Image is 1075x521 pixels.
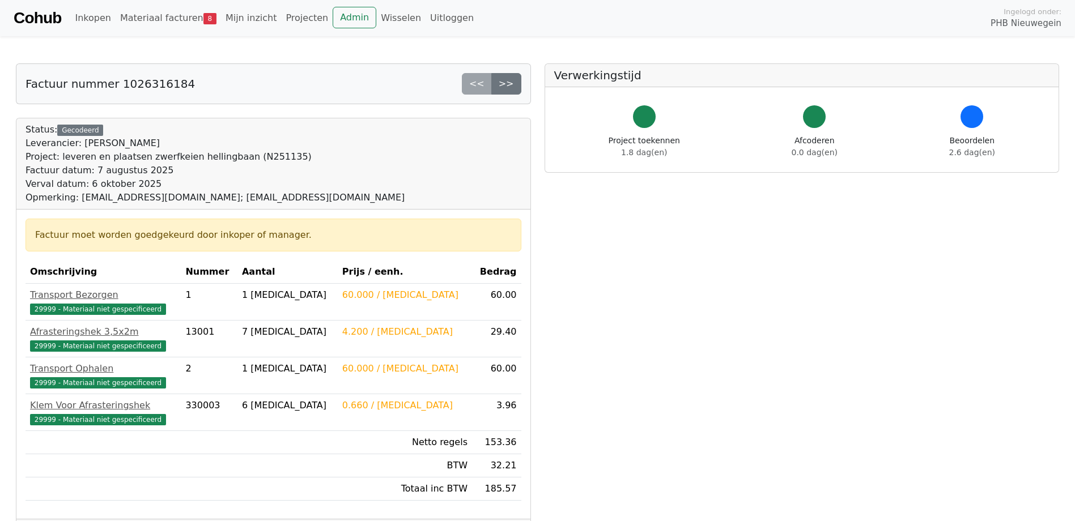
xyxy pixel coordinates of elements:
th: Nummer [181,260,237,284]
a: Projecten [281,7,333,29]
a: Klem Voor Afrasteringshek29999 - Materiaal niet gespecificeerd [30,399,176,426]
td: 60.00 [472,357,521,394]
td: Totaal inc BTW [338,477,472,501]
td: Netto regels [338,431,472,454]
div: Project toekennen [609,135,680,159]
a: Uitloggen [426,7,478,29]
div: Beoordelen [949,135,995,159]
div: 7 [MEDICAL_DATA] [242,325,333,339]
div: 60.000 / [MEDICAL_DATA] [342,288,468,302]
a: Admin [333,7,376,28]
div: 4.200 / [MEDICAL_DATA] [342,325,468,339]
th: Aantal [237,260,338,284]
td: 29.40 [472,321,521,357]
span: PHB Nieuwegein [991,17,1061,30]
div: Factuur moet worden goedgekeurd door inkoper of manager. [35,228,512,242]
span: 29999 - Materiaal niet gespecificeerd [30,414,166,425]
h5: Factuur nummer 1026316184 [26,77,195,91]
a: Transport Ophalen29999 - Materiaal niet gespecificeerd [30,362,176,389]
div: Transport Ophalen [30,362,176,375]
div: 1 [MEDICAL_DATA] [242,288,333,302]
span: 8 [203,13,216,24]
div: Opmerking: [EMAIL_ADDRESS][DOMAIN_NAME]; [EMAIL_ADDRESS][DOMAIN_NAME] [26,191,405,204]
th: Omschrijving [26,260,181,284]
td: 153.36 [472,431,521,454]
div: Transport Bezorgen [30,288,176,302]
td: 185.57 [472,477,521,501]
span: 29999 - Materiaal niet gespecificeerd [30,377,166,388]
a: Materiaal facturen8 [116,7,221,29]
span: Ingelogd onder: [1004,6,1061,17]
div: Klem Voor Afrasteringshek [30,399,176,412]
div: Project: leveren en plaatsen zwerfkeien hellingbaan (N251135) [26,150,405,164]
div: Verval datum: 6 oktober 2025 [26,177,405,191]
a: Cohub [14,5,61,32]
td: 3.96 [472,394,521,431]
td: 2 [181,357,237,394]
div: Afcoderen [792,135,838,159]
td: 13001 [181,321,237,357]
div: Gecodeerd [57,125,103,136]
a: >> [491,73,521,95]
a: Transport Bezorgen29999 - Materiaal niet gespecificeerd [30,288,176,315]
div: 60.000 / [MEDICAL_DATA] [342,362,468,375]
h5: Verwerkingstijd [554,69,1050,82]
td: 32.21 [472,454,521,477]
th: Prijs / eenh. [338,260,472,284]
a: Wisselen [376,7,426,29]
a: Inkopen [70,7,115,29]
div: Status: [26,123,405,204]
span: 2.6 dag(en) [949,148,995,157]
span: 1.8 dag(en) [621,148,667,157]
a: Afrasteringshek 3,5x2m29999 - Materiaal niet gespecificeerd [30,325,176,352]
a: Mijn inzicht [221,7,282,29]
div: Leverancier: [PERSON_NAME] [26,136,405,150]
div: 6 [MEDICAL_DATA] [242,399,333,412]
td: 1 [181,284,237,321]
td: 330003 [181,394,237,431]
div: Factuur datum: 7 augustus 2025 [26,164,405,177]
th: Bedrag [472,260,521,284]
div: 0.660 / [MEDICAL_DATA] [342,399,468,412]
div: Afrasteringshek 3,5x2m [30,325,176,339]
td: 60.00 [472,284,521,321]
span: 29999 - Materiaal niet gespecificeerd [30,304,166,315]
td: BTW [338,454,472,477]
span: 0.0 dag(en) [792,148,838,157]
span: 29999 - Materiaal niet gespecificeerd [30,340,166,352]
div: 1 [MEDICAL_DATA] [242,362,333,375]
